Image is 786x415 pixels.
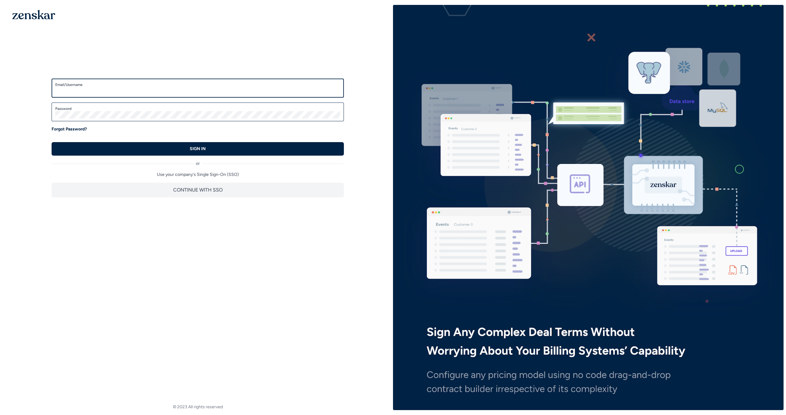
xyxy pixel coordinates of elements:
[52,126,87,132] a: Forgot Password?
[190,146,206,152] p: SIGN IN
[52,142,344,156] button: SIGN IN
[12,10,55,19] img: 1OGAJ2xQqyY4LXKgY66KYq0eOWRCkrZdAb3gUhuVAqdWPZE9SRJmCz+oDMSn4zDLXe31Ii730ItAGKgCKgCCgCikA4Av8PJUP...
[55,82,340,87] label: Email/Username
[2,404,393,410] footer: © 2023 All rights reserved
[52,183,344,197] button: CONTINUE WITH SSO
[52,156,344,167] div: or
[52,172,344,178] p: Use your company's Single Sign-On (SSO)
[55,106,340,111] label: Password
